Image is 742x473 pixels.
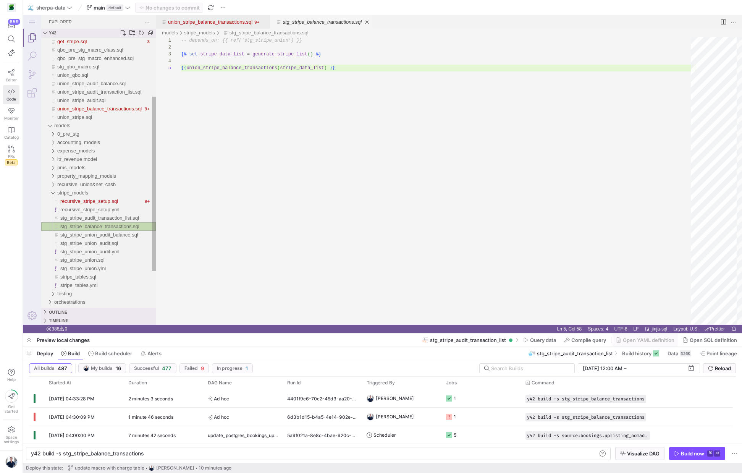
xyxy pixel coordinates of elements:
[26,3,74,13] button: 🌊sherpa-data
[624,365,627,371] span: –
[91,366,113,371] span: My builds
[34,140,133,148] div: /models/ltr_revenue model
[376,389,414,407] span: [PERSON_NAME]
[18,266,133,274] div: stripe_tables.yml
[18,140,133,148] div: ltr_revenue model
[628,365,678,371] input: End datetime
[133,22,719,309] div: stg_stripe_balance_transactions.sql, preview
[31,292,45,298] span: seeds
[26,73,133,81] div: /macros/union_stripe_audit_transaction_list.sql
[628,309,648,318] div: jinja-sql
[34,131,133,140] div: /models/expense_models
[58,365,67,371] span: 487
[679,309,705,318] div: check-all Prettier
[18,22,133,31] div: get_stripe.sql
[34,116,57,121] span: 0_pre_stg
[4,135,19,139] span: Catalog
[29,249,133,258] div: /models/stripe_models/stg_stripe_union.yml
[161,13,192,22] div: /models/stripe_models
[26,47,133,56] div: /macros/stg_qbo_macro.sql
[134,366,159,371] span: Successful
[583,365,622,371] input: Start datetime
[8,4,15,11] img: https://storage.googleapis.com/y42-prod-data-exchange/images/8zH7NGsoioThIsGoE9TeuKf062YnnTrmQ10g...
[5,456,18,468] img: https://storage.googleapis.com/y42-prod-data-exchange/images/Zw5nrXaob3ONa4BScmSjND9Lv23l9CySrx8m...
[340,3,348,11] a: Close (⌘W)
[128,414,173,420] y42-duration: 1 minute 46 seconds
[6,78,17,82] span: Editor
[236,3,247,11] ul: Tab actions
[3,1,19,14] a: https://storage.googleapis.com/y42-prod-data-exchange/images/8zH7NGsoioThIsGoE9TeuKf062YnnTrmQ10g...
[29,258,133,266] div: /models/stripe_models/stripe_tables.sql
[18,64,133,73] div: union_stripe_audit_balance.sql
[34,49,76,54] span: stg_qbo_macro.sql
[66,463,233,473] button: update macro with charge tablehttps://storage.googleapis.com/y42-prod-data-exchange/images/Zw5nrX...
[18,190,133,199] div: recursive_stripe_setup.yml
[706,350,737,356] span: Point lineage
[26,301,45,309] h3: Timeline
[140,49,148,56] div: 5
[212,363,253,373] button: In progress1
[128,396,173,402] y42-duration: 2 minutes 3 seconds
[18,81,133,89] div: union_stripe_audit.sql
[140,29,148,36] div: 2
[29,232,133,241] div: /models/stripe_models/stg_stripe_union_audit.yml
[208,390,278,408] span: Ad hoc
[18,293,133,301] div: Outline Section
[18,207,133,215] div: stg_stripe_balance_transactions.sql
[107,5,123,11] span: default
[620,309,628,318] a: Editor Language Status: Formatting, There are multiple formatters for 'jinja-sql' files. One of t...
[147,350,162,356] span: Alerts
[18,215,133,224] div: stg_stripe_union_audit_balance.sql
[129,363,176,373] button: Successful477
[128,380,147,386] span: Duration
[3,365,19,385] button: Help
[75,465,144,471] span: update macro with charge table
[283,408,362,426] div: 6d3b1d15-b4a5-4e14-902e-e0b056486d29
[628,309,647,318] a: jinja-sql
[527,415,645,420] span: y42 build -s stg_stripe_balance_transactions
[29,363,72,373] button: All builds487
[647,309,679,318] div: Layout: U.S.
[128,433,176,438] y42-duration: 7 minutes 42 seconds
[18,249,133,258] div: stg_stripe_union.yml
[527,433,648,438] span: y42 build -s source:bookings.uplisting_nomadhospitality_bookings+ --full-refresh
[29,426,733,444] div: Press SPACE to select this row.
[78,363,126,373] button: https://storage.googleapis.com/y42-prod-data-exchange/images/Zw5nrXaob3ONa4BScmSjND9Lv23l9CySrx8m...
[537,350,613,356] span: stg_stripe_audit_transaction_list
[18,47,133,56] div: stg_qbo_macro.sql
[491,365,568,371] input: Search Builds
[3,387,19,416] button: Getstarted
[21,309,46,318] a: Errors: 388
[285,36,287,42] span: (
[615,447,664,460] button: Visualize DAG
[161,15,192,20] a: stripe_models
[124,14,131,21] a: Collapse Folders in Explorer
[706,3,715,11] a: More Actions...
[367,380,395,386] span: Triggered By
[622,350,651,356] span: Build history
[287,380,301,386] span: Run Id
[34,173,133,182] div: /models/stripe_models
[230,36,285,42] span: generate_stripe_list
[3,423,19,447] a: Spacesettings
[527,396,645,402] span: y42 build -s stg_stripe_balance_transactions
[85,3,132,13] button: maindefault
[96,14,104,21] a: New File...
[140,36,148,42] div: 3
[26,293,44,301] h3: Outline
[8,154,15,159] span: PRs
[588,309,608,318] div: UTF-8
[34,74,118,79] span: union_stripe_audit_transaction_list.sql
[34,57,65,63] span: union_qbo.sql
[120,3,128,11] a: Views and More Actions...
[162,365,171,371] span: 477
[26,64,133,73] div: /macros/union_stripe_audit_balance.sql
[95,350,132,356] span: Build scheduler
[648,309,677,318] a: Layout: U.S.
[29,241,133,249] div: /models/stripe_models/stg_stripe_union.sql
[31,107,47,113] span: models
[37,191,97,197] span: recursive_stripe_setup.yml
[18,123,133,131] div: accounting_models
[224,36,227,42] span: =
[163,50,254,55] span: union_stripe_balance_transactions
